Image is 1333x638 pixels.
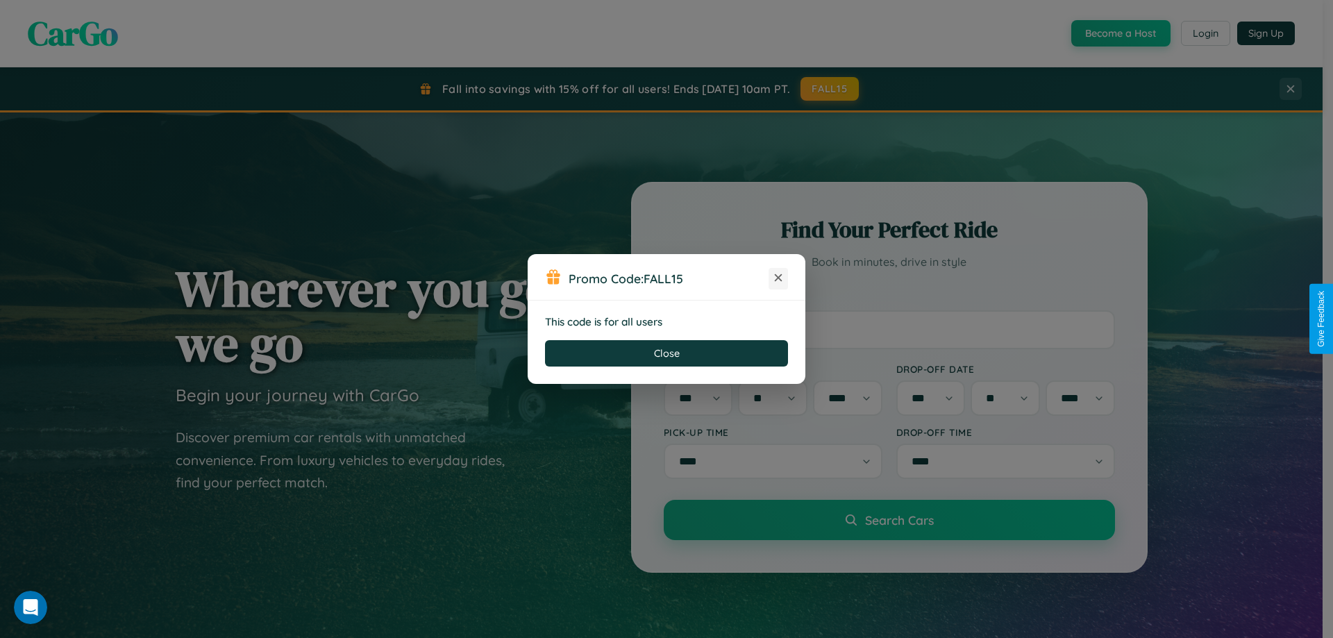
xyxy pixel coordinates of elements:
strong: This code is for all users [545,315,662,328]
button: Close [545,340,788,367]
div: Give Feedback [1316,291,1326,347]
b: FALL15 [644,271,683,286]
iframe: Intercom live chat [14,591,47,624]
h3: Promo Code: [569,271,769,286]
